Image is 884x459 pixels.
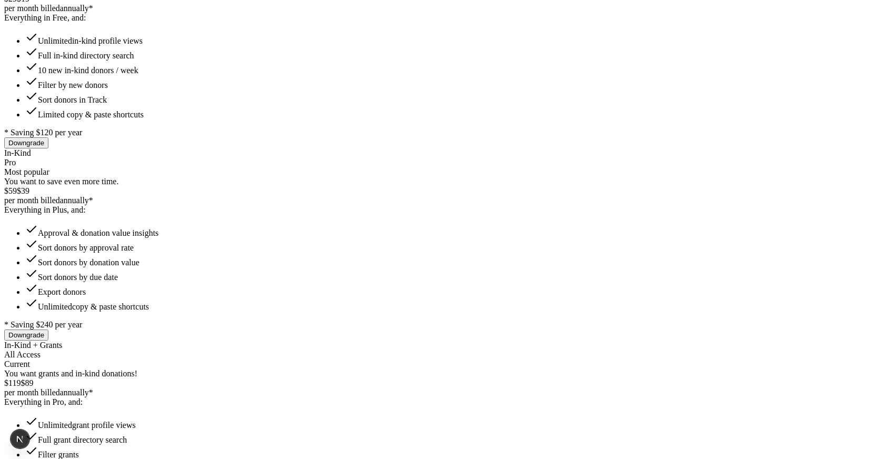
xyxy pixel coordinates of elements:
[4,205,880,215] div: Everything in Plus, and:
[4,158,880,177] div: Pro
[17,186,29,195] span: $ 39
[38,228,158,237] span: Approval & donation value insights
[4,341,880,350] div: In-Kind + Grants
[38,421,136,430] span: grant profile views
[4,148,880,158] div: In-Kind
[38,243,134,252] span: Sort donors by approval rate
[38,95,107,104] span: Sort donors in Track
[38,421,72,430] span: Unlimited
[4,330,48,341] button: Downgrade
[38,51,134,60] span: Full in-kind directory search
[38,110,144,119] span: Limited copy & paste shortcuts
[38,302,149,311] span: copy & paste shortcuts
[4,186,17,195] span: $ 59
[4,369,880,378] div: You want grants and in-kind donations!
[4,4,880,13] div: per month billed annually*
[38,302,72,311] span: Unlimited
[4,320,880,330] div: * Saving $240 per year
[4,177,880,186] div: You want to save even more time.
[4,167,880,177] div: Most popular
[38,273,118,282] span: Sort donors by due date
[4,137,48,148] button: Downgrade
[38,36,143,45] span: in-kind profile views
[4,13,880,23] div: Everything in Free, and:
[38,450,79,459] span: Filter grants
[4,388,880,397] div: per month billed annually*
[4,128,880,137] div: * Saving $120 per year
[4,397,880,407] div: Everything in Pro, and:
[4,350,880,369] div: All Access
[38,258,139,267] span: Sort donors by donation value
[4,196,880,205] div: per month billed annually*
[4,360,880,369] div: Current
[21,378,33,387] span: $ 89
[4,378,21,387] span: $ 119
[38,36,72,45] span: Unlimited
[38,66,138,75] span: 10 new in-kind donors / week
[38,81,108,89] span: Filter by new donors
[38,287,86,296] span: Export donors
[38,435,127,444] span: Full grant directory search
